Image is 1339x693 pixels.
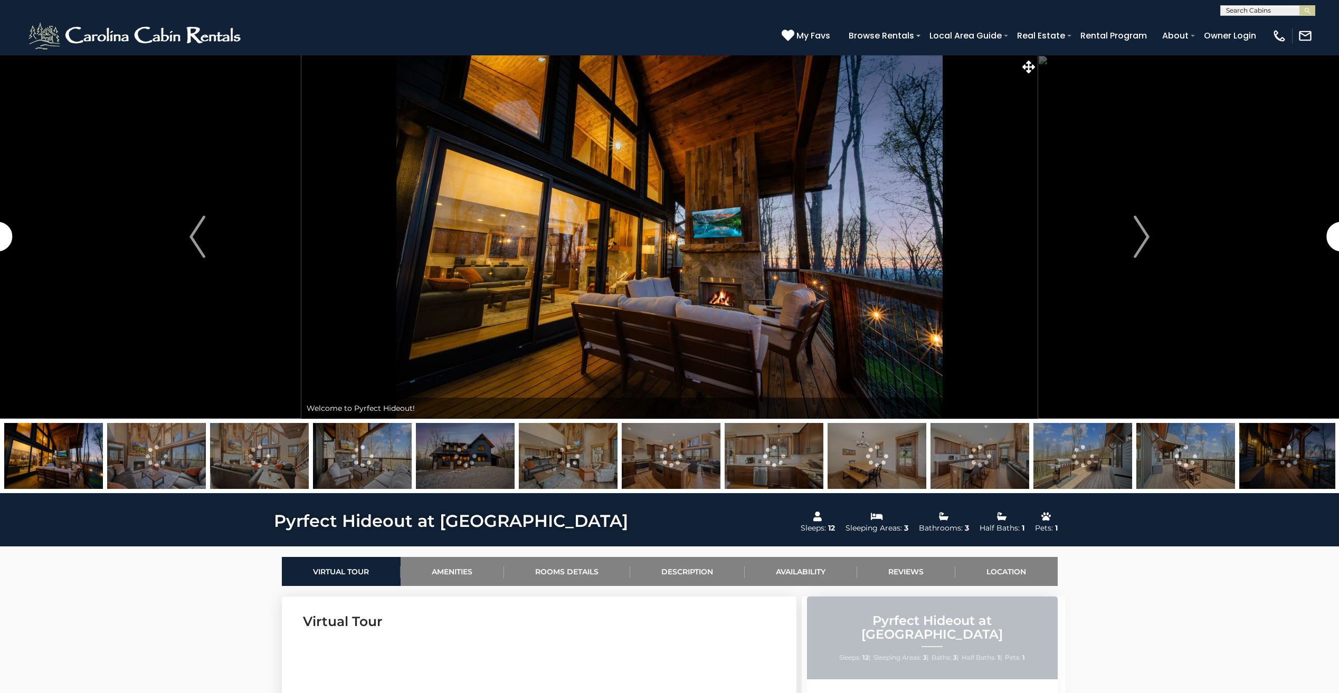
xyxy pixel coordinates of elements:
[630,557,745,586] a: Description
[1298,28,1313,43] img: mail-regular-white.png
[1199,26,1261,45] a: Owner Login
[745,557,857,586] a: Availability
[1239,423,1338,489] img: 168565476
[622,423,720,489] img: 168503435
[4,423,103,489] img: 168565474
[107,423,206,489] img: 168503432
[303,612,775,631] h3: Virtual Tour
[1012,26,1070,45] a: Real Estate
[519,423,618,489] img: 168503433
[416,423,515,489] img: 168565473
[1272,28,1287,43] img: phone-regular-white.png
[210,423,309,489] img: 168503453
[843,26,919,45] a: Browse Rentals
[189,216,205,258] img: arrow
[313,423,412,489] img: 168503461
[924,26,1007,45] a: Local Area Guide
[1075,26,1152,45] a: Rental Program
[725,423,823,489] img: 168503436
[955,557,1058,586] a: Location
[1134,216,1150,258] img: arrow
[1157,26,1194,45] a: About
[282,557,401,586] a: Virtual Tour
[930,423,1029,489] img: 168503451
[401,557,504,586] a: Amenities
[1136,423,1235,489] img: 168503454
[857,557,955,586] a: Reviews
[1033,423,1132,489] img: 168503458
[26,20,245,52] img: White-1-2.png
[301,398,1038,419] div: Welcome to Pyrfect Hideout!
[504,557,630,586] a: Rooms Details
[93,55,301,419] button: Previous
[828,423,926,489] img: 168503434
[782,29,833,43] a: My Favs
[1038,55,1246,419] button: Next
[796,29,830,42] span: My Favs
